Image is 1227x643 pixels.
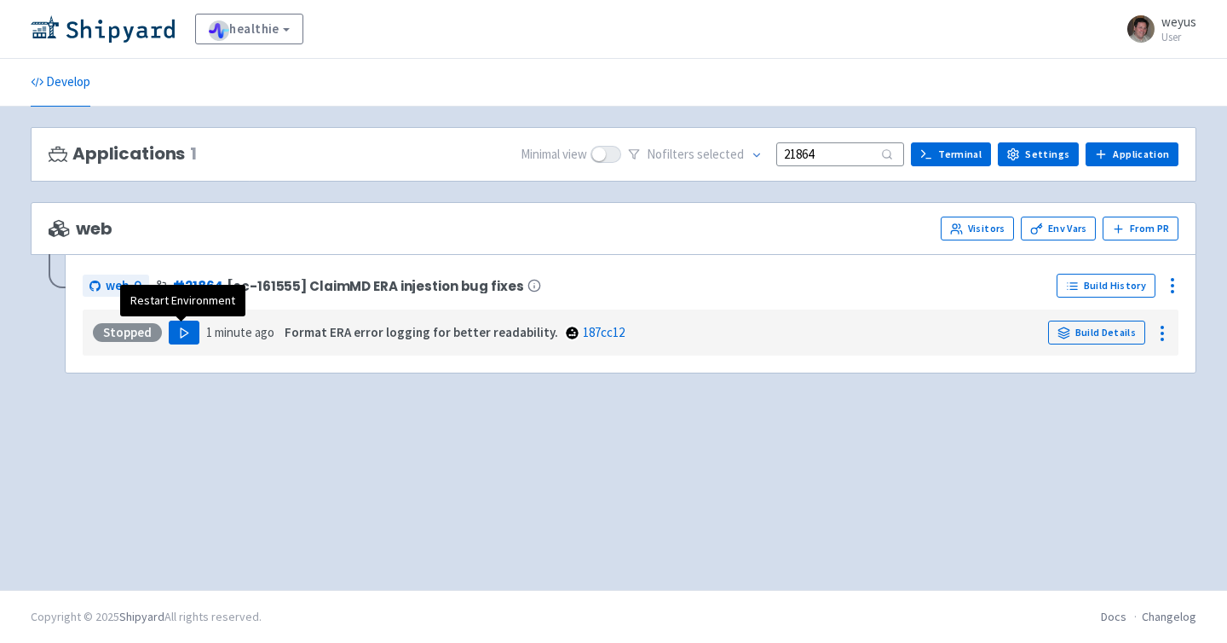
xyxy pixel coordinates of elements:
div: Copyright © 2025 All rights reserved. [31,608,262,626]
a: Build Details [1048,321,1145,345]
small: User [1161,32,1196,43]
span: selected [697,146,744,162]
a: healthie [195,14,303,44]
a: weyus User [1117,15,1196,43]
button: From PR [1103,217,1178,240]
div: Stopped [93,323,162,342]
a: 187cc12 [583,324,625,340]
span: weyus [1161,14,1196,30]
h3: Applications [49,144,197,164]
a: Settings [998,142,1079,166]
a: Changelog [1142,609,1196,624]
a: Env Vars [1021,217,1096,240]
strong: Format ERA error logging for better readability. [285,324,558,340]
img: Shipyard logo [31,15,175,43]
input: Search... [776,142,904,165]
a: Application [1086,142,1178,166]
time: 1 minute ago [206,324,274,340]
a: Shipyard [119,609,164,624]
span: Minimal view [521,145,587,165]
span: web [49,219,112,239]
span: web [106,276,129,296]
span: No filter s [647,145,744,165]
span: 1 [190,144,197,164]
a: Visitors [941,217,1014,240]
button: Play [169,321,199,345]
span: [sc-161555] ClaimMD ERA injestion bug fixes [227,279,523,293]
a: web [83,275,149,298]
a: Docs [1101,609,1126,624]
a: Terminal [911,142,991,166]
a: #21864 [172,277,223,295]
a: Develop [31,59,90,107]
a: Build History [1057,274,1155,298]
